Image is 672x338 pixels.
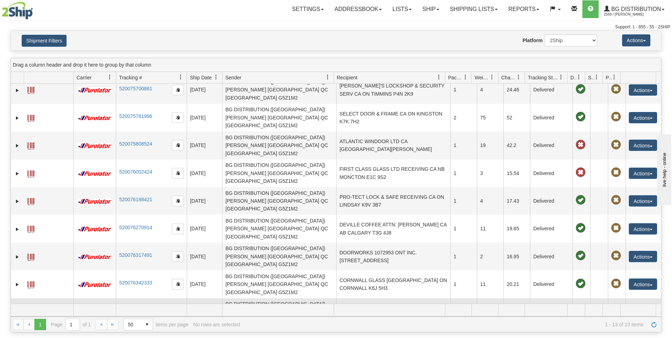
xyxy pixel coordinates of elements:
a: Tracking Status filter column settings [555,71,567,83]
span: Weight [475,74,490,81]
button: Actions [629,223,657,235]
button: Copy to clipboard [172,85,184,95]
div: Support: 1 - 855 - 55 - 2SHIP [2,24,670,30]
td: 11 [477,270,503,298]
td: [DATE] [187,76,222,103]
img: logo2569.jpg [2,2,33,19]
a: Expand [14,142,21,149]
a: Expand [14,226,21,233]
img: 11 - Purolator [77,226,113,232]
td: 1 [450,215,477,242]
td: 1 [450,243,477,270]
span: Packages [448,74,463,81]
button: Actions [629,140,657,151]
button: Copy to clipboard [172,112,184,123]
span: Pickup Not Assigned [611,168,621,178]
a: Expand [14,87,21,94]
div: No rows are selected [193,322,240,327]
img: 11 - Purolator [77,254,113,260]
span: Tracking # [119,74,142,81]
td: CORNWALL GLASS [GEOGRAPHIC_DATA] ON CORNWALL K6J 5H3 [336,270,450,298]
span: Pickup Not Assigned [611,223,621,233]
td: [DATE] [187,270,222,298]
span: On time [576,279,586,289]
td: Delivered [530,104,572,131]
td: BG DISTRIBUTION ([GEOGRAPHIC_DATA]) [PERSON_NAME] [GEOGRAPHIC_DATA] QC [GEOGRAPHIC_DATA] G5Z1M2 [222,215,336,242]
span: Late [576,168,586,178]
span: Ship Date [190,74,211,81]
td: 19 [477,131,503,159]
td: SELECT DOOR & FRAME CA ON KINGSTON K7K 7H2 [336,104,450,131]
td: Delivered [530,243,572,270]
a: Expand [14,253,21,260]
a: 520076188421 [119,197,152,202]
span: Tracking Status [528,74,559,81]
a: Expand [14,114,21,122]
button: Actions [629,278,657,290]
img: 11 - Purolator [77,143,113,148]
td: [DATE] [187,104,222,131]
td: [DATE] [187,159,222,187]
a: Shipping lists [445,0,503,18]
td: 1 [450,187,477,215]
span: Page of 1 [51,319,91,331]
span: 50 [128,321,137,328]
a: Tracking # filter column settings [175,71,187,83]
td: BG DISTRIBUTION ([GEOGRAPHIC_DATA]) [PERSON_NAME] [GEOGRAPHIC_DATA] QC [GEOGRAPHIC_DATA] G5Z1M2 [222,187,336,215]
td: BG DISTRIBUTION ([GEOGRAPHIC_DATA]) [PERSON_NAME] [GEOGRAPHIC_DATA] QC [GEOGRAPHIC_DATA] G5Z1M2 [222,76,336,103]
span: 2569 / [PERSON_NAME] [604,11,657,18]
span: Recipient [337,74,357,81]
td: [PERSON_NAME]'S LOCKSHOP & SECURITY SERV CA ON TIMMINS P4N 2K9 [336,76,450,103]
span: Sender [225,74,241,81]
span: select [141,319,153,330]
div: live help - online [5,6,66,11]
img: 11 - Purolator [77,116,113,121]
span: Delivery Status [570,74,576,81]
span: Charge [501,74,516,81]
a: Label [27,195,34,206]
td: BG DISTRIBUTION ([GEOGRAPHIC_DATA]) [PERSON_NAME] [GEOGRAPHIC_DATA] QC [GEOGRAPHIC_DATA] G5Z1M2 [222,159,336,187]
a: Ship Date filter column settings [210,71,222,83]
button: Copy to clipboard [172,140,184,151]
span: Pickup Status [606,74,612,81]
a: Label [27,278,34,289]
span: Late [576,140,586,150]
span: Page 1 [34,319,46,330]
a: Addressbook [329,0,387,18]
button: Copy to clipboard [172,279,184,289]
td: DEVILLE COFFEE ATTN: [PERSON_NAME] CA AB CALGARY T3G 4J8 [336,215,450,242]
td: 11 [477,215,503,242]
td: Delivered [530,215,572,242]
td: BG DISTRIBUTION ([GEOGRAPHIC_DATA]) [PERSON_NAME] [GEOGRAPHIC_DATA] QC [GEOGRAPHIC_DATA] G5Z1M2 [222,104,336,131]
a: 520076270914 [119,225,152,230]
span: On time [576,84,586,94]
td: Delivered [530,270,572,298]
span: On time [576,112,586,122]
a: BG Distribution 2569 / [PERSON_NAME] [599,0,670,18]
td: 15.54 [503,159,530,187]
a: Label [27,222,34,234]
span: On time [576,251,586,261]
span: Pickup Not Assigned [611,251,621,261]
a: Expand [14,198,21,205]
td: Delivered [530,159,572,187]
td: 19.65 [503,215,530,242]
span: Pickup Not Assigned [611,84,621,94]
td: 4 [477,187,503,215]
a: Settings [287,0,329,18]
td: In Transit [530,298,572,326]
span: Shipment Issues [588,74,594,81]
span: BG Distribution [610,6,661,12]
span: 1 - 13 of 13 items [245,322,643,327]
a: Reports [503,0,544,18]
a: Carrier filter column settings [104,71,116,83]
td: [DATE] [187,131,222,159]
a: Label [27,167,34,179]
a: Sender filter column settings [322,71,334,83]
td: 2 [477,243,503,270]
span: Pickup Not Assigned [611,279,621,289]
a: Recipient filter column settings [433,71,445,83]
td: 42.2 [503,131,530,159]
span: items per page [123,319,188,331]
td: 3 [477,159,503,187]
